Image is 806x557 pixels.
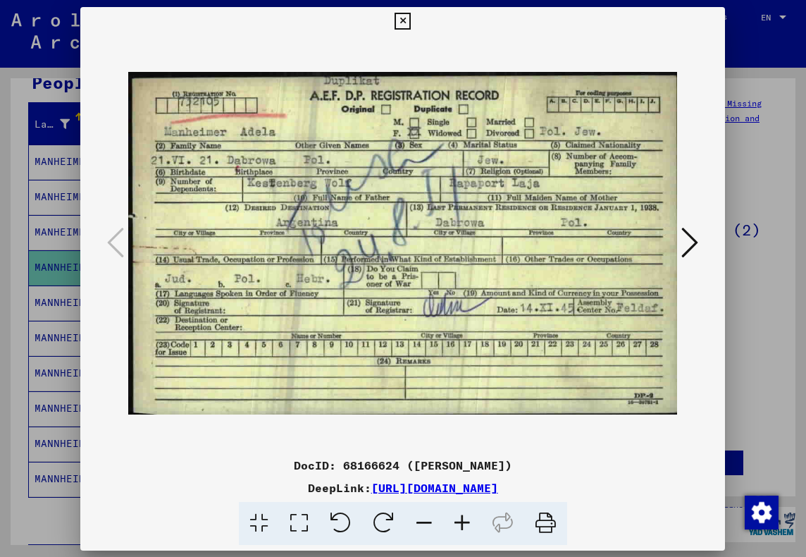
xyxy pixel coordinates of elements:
div: Change consent [744,495,778,529]
div: DeepLink: [80,479,725,496]
a: [URL][DOMAIN_NAME] [371,481,498,495]
img: Change consent [745,496,779,530]
img: 001.jpg [128,35,677,451]
div: DocID: 68166624 ([PERSON_NAME]) [80,457,725,474]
